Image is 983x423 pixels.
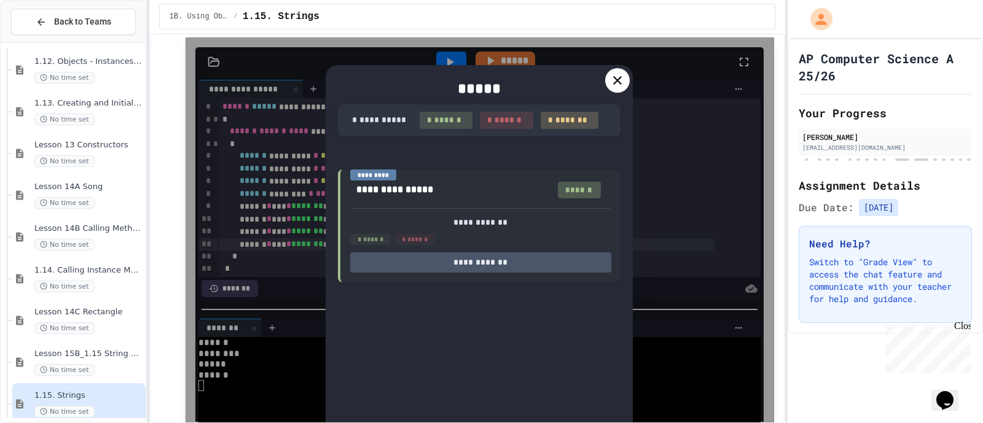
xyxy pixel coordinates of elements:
span: No time set [34,155,95,167]
span: No time set [34,239,95,250]
div: [PERSON_NAME] [802,131,968,142]
span: No time set [34,364,95,376]
span: No time set [34,72,95,83]
span: Back to Teams [54,15,111,28]
span: [DATE] [859,199,898,216]
span: Lesson 14C Rectangle [34,307,143,317]
h1: AP Computer Science A 25/26 [799,50,972,84]
button: Back to Teams [11,9,136,35]
span: 1.15. Strings [34,390,143,401]
span: 1B. Using Objects and Methods [170,12,229,21]
iframe: chat widget [881,320,971,373]
span: 1.13. Creating and Initializing Objects: Constructors [34,98,143,109]
div: My Account [797,5,836,33]
p: Switch to "Grade View" to access the chat feature and communicate with your teacher for help and ... [809,256,961,305]
h2: Your Progress [799,104,972,122]
span: Lesson 14B Calling Methods with Parameters [34,223,143,234]
h3: Need Help? [809,236,961,251]
span: No time set [34,281,95,292]
span: 1.14. Calling Instance Methods [34,265,143,276]
span: No time set [34,322,95,334]
div: Chat with us now!Close [5,5,85,78]
span: Lesson 14A Song [34,182,143,192]
span: No time set [34,114,95,125]
h2: Assignment Details [799,177,972,194]
span: Due Date: [799,200,854,215]
span: Lesson 13 Constructors [34,140,143,150]
span: No time set [34,406,95,417]
iframe: chat widget [931,374,971,411]
span: 1.12. Objects - Instances of Classes [34,56,143,67]
div: [EMAIL_ADDRESS][DOMAIN_NAME] [802,143,968,152]
span: 1.15. Strings [243,9,319,24]
span: Lesson 15B_1.15 String Methods Demonstration [34,349,143,359]
span: No time set [34,197,95,209]
span: / [233,12,238,21]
